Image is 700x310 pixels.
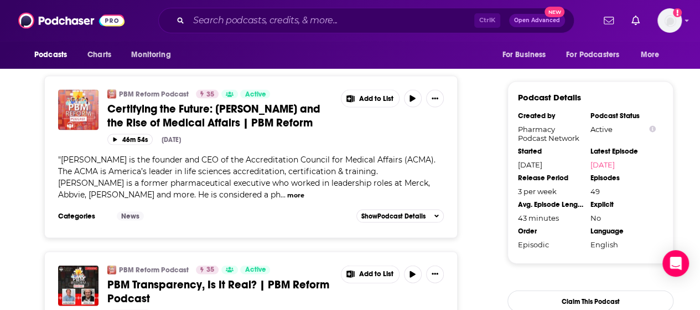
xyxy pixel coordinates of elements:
span: New [545,7,564,17]
span: Open Advanced [514,18,560,23]
div: English [590,240,656,249]
div: Latest Episode [590,147,656,156]
div: Order [518,227,583,236]
span: For Business [502,47,546,63]
img: Certifying the Future: Dr. William Soliman and the Rise of Medical Affairs | PBM Reform [58,90,98,130]
span: Active [245,265,266,276]
div: Open Intercom Messenger [662,250,689,277]
span: Monitoring [131,47,170,63]
button: open menu [27,44,81,65]
button: Show More Button [341,90,399,107]
span: Logged in as mtraynor [657,8,682,33]
div: Explicit [590,200,656,209]
svg: Add a profile image [673,8,682,17]
span: Ctrl K [474,13,500,28]
button: Show Info [649,125,656,134]
button: open menu [123,44,185,65]
button: open menu [494,44,559,65]
div: Episodic [518,240,583,249]
button: ShowPodcast Details [356,210,444,223]
div: [DATE] [518,160,583,169]
div: Avg. Episode Length [518,200,583,209]
span: Active [245,89,266,100]
a: Active [240,90,270,99]
a: PBM Reform Podcast [119,266,189,275]
a: PBM Transparency, Is It Real? | PBM Reform Podcast [107,278,333,306]
a: Certifying the Future: [PERSON_NAME] and the Rise of Medical Affairs | PBM Reform [107,102,333,130]
button: open menu [559,44,635,65]
div: Active [590,125,656,134]
span: For Podcasters [566,47,619,63]
div: Podcast Status [590,111,656,120]
a: 35 [196,266,219,275]
a: Active [240,266,270,275]
div: No [590,214,656,222]
a: PBM Reform Podcast [119,90,189,99]
span: Podcasts [34,47,67,63]
div: Created by [518,111,583,120]
h3: Podcast Details [518,92,581,103]
span: [PERSON_NAME] is the founder and CEO of the Accreditation Council for Medical Affairs (ACMA). The... [58,155,435,200]
a: [DATE] [590,160,656,169]
span: 35 [206,265,214,276]
a: 35 [196,90,219,99]
a: Charts [80,44,118,65]
span: Add to List [359,95,393,103]
span: ... [281,190,286,200]
div: 49 [590,187,656,196]
div: Language [590,227,656,236]
div: Pharmacy Podcast Network [518,125,583,143]
button: more [287,191,304,200]
span: PBM Transparency, Is It Real? | PBM Reform Podcast [107,278,329,306]
span: Show Podcast Details [361,212,426,220]
button: 46m 54s [107,134,153,145]
a: Show notifications dropdown [627,11,644,30]
span: " [58,155,435,200]
button: Open AdvancedNew [509,14,565,27]
div: 43 minutes [518,214,583,222]
h3: Categories [58,212,108,221]
span: More [641,47,660,63]
div: 3 per week [518,187,583,196]
a: Show notifications dropdown [599,11,618,30]
button: Show More Button [341,266,399,283]
img: PBM Reform Podcast [107,90,116,99]
button: Show More Button [426,266,444,283]
button: open menu [633,44,673,65]
span: Add to List [359,270,393,278]
div: Episodes [590,174,656,182]
span: 35 [206,89,214,100]
button: Show profile menu [657,8,682,33]
span: Certifying the Future: [PERSON_NAME] and the Rise of Medical Affairs | PBM Reform [107,102,320,130]
input: Search podcasts, credits, & more... [189,12,474,29]
img: Podchaser - Follow, Share and Rate Podcasts [18,10,125,31]
div: [DATE] [162,136,181,144]
img: PBM Transparency, Is It Real? | PBM Reform Podcast [58,266,98,306]
img: User Profile [657,8,682,33]
span: Charts [87,47,111,63]
img: PBM Reform Podcast [107,266,116,275]
div: Search podcasts, credits, & more... [158,8,574,33]
div: Started [518,147,583,156]
button: Show More Button [426,90,444,108]
div: Release Period [518,174,583,182]
a: News [117,212,144,221]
